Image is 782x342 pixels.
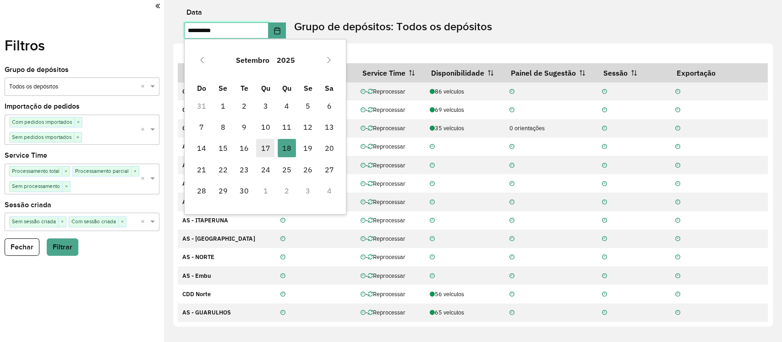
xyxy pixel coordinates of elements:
[322,53,336,67] button: Next Month
[214,97,232,115] span: 1
[602,144,607,150] i: Não realizada
[366,124,405,132] span: - Reprocessar
[182,88,209,95] strong: CDL Salto
[191,180,212,201] td: 28
[361,310,366,316] i: Não realizada
[192,139,211,157] span: 14
[268,22,286,39] button: Choose Date
[430,236,435,242] i: Não realizada
[182,198,221,206] strong: AS - ALFENAS
[186,7,202,18] label: Data
[235,139,253,157] span: 16
[214,139,232,157] span: 15
[256,97,274,115] span: 3
[214,182,232,200] span: 29
[366,106,405,114] span: - Reprocessar
[191,159,212,180] td: 21
[297,138,318,159] td: 19
[361,107,366,113] i: Não realizada
[361,236,366,242] i: Não realizada
[178,63,275,83] th: Depósitos
[214,118,232,136] span: 8
[509,218,514,224] i: Não realizada
[366,198,405,206] span: - Reprocessar
[5,199,51,210] label: Sessão criada
[5,101,80,112] label: Importação de pedidos
[602,199,607,205] i: Não realizada
[361,144,366,150] i: Não realizada
[212,159,233,180] td: 22
[602,218,607,224] i: Não realizada
[299,97,317,115] span: 5
[10,117,74,127] span: Com pedidos importados
[235,182,253,200] span: 30
[318,138,339,159] td: 20
[212,138,233,159] td: 15
[602,236,607,242] i: Não realizada
[280,218,285,224] i: Não realizada
[280,292,285,298] i: Não realizada
[195,53,209,67] button: Previous Month
[182,106,212,114] strong: CDD Embu
[505,63,597,83] th: Painel de Sugestão
[278,160,296,179] span: 25
[5,64,69,75] label: Grupo de depósitos
[509,254,514,260] i: Não realizada
[366,161,405,169] span: - Reprocessar
[140,125,148,135] span: Clear all
[602,89,607,95] i: Não realizada
[184,39,346,215] div: Choose Date
[430,163,435,169] i: Não realizada
[212,95,233,116] td: 1
[320,118,339,136] span: 13
[675,254,680,260] i: Não realizada
[276,180,297,201] td: 2
[675,144,680,150] i: Não realizada
[318,95,339,116] td: 6
[597,63,670,83] th: Sessão
[140,174,148,184] span: Clear all
[182,253,214,261] strong: AS - NORTE
[278,139,296,157] span: 18
[430,199,435,205] i: Não realizada
[261,83,270,93] span: Qu
[675,236,680,242] i: Não realizada
[297,95,318,116] td: 5
[280,310,285,316] i: Não realizada
[182,309,231,316] strong: AS - GUARULHOS
[361,273,366,279] i: Não realizada
[140,217,148,227] span: Clear all
[10,132,74,142] span: Sem pedidos importados
[675,199,680,205] i: Não realizada
[276,95,297,116] td: 4
[69,217,118,226] span: Com sessão criada
[182,161,219,169] strong: AS - AGUDOS
[509,144,514,150] i: Não realizada
[430,254,435,260] i: Não realizada
[320,139,339,157] span: 20
[675,218,680,224] i: Não realizada
[212,116,233,138] td: 8
[297,159,318,180] td: 26
[675,292,680,298] i: Não realizada
[366,180,405,188] span: - Reprocessar
[366,216,405,224] span: - Reprocessar
[140,82,148,92] span: Clear all
[5,150,47,161] label: Service Time
[361,89,366,95] i: Não realizada
[366,235,405,243] span: - Reprocessar
[366,309,405,316] span: - Reprocessar
[304,83,312,93] span: Se
[131,167,139,176] span: ×
[602,273,607,279] i: Não realizada
[74,133,82,142] span: ×
[276,116,297,138] td: 11
[430,105,500,114] div: 69 veículos
[675,126,680,132] i: Não realizada
[219,83,227,93] span: Se
[280,236,285,242] i: Não realizada
[509,292,514,298] i: Não realizada
[509,236,514,242] i: Não realizada
[214,160,232,179] span: 22
[361,163,366,169] i: Não realizada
